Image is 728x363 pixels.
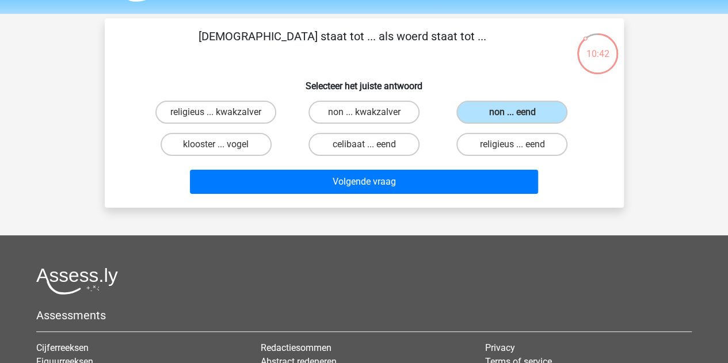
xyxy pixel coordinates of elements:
[36,268,118,295] img: Assessly logo
[485,342,514,353] a: Privacy
[190,170,538,194] button: Volgende vraag
[456,133,567,156] label: religieus ... eend
[161,133,272,156] label: klooster ... vogel
[308,101,420,124] label: non ... kwakzalver
[36,308,692,322] h5: Assessments
[576,32,619,61] div: 10:42
[155,101,276,124] label: religieus ... kwakzalver
[123,28,562,62] p: [DEMOGRAPHIC_DATA] staat tot ... als woerd staat tot ...
[308,133,420,156] label: celibaat ... eend
[456,101,567,124] label: non ... eend
[261,342,331,353] a: Redactiesommen
[36,342,89,353] a: Cijferreeksen
[123,71,605,91] h6: Selecteer het juiste antwoord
